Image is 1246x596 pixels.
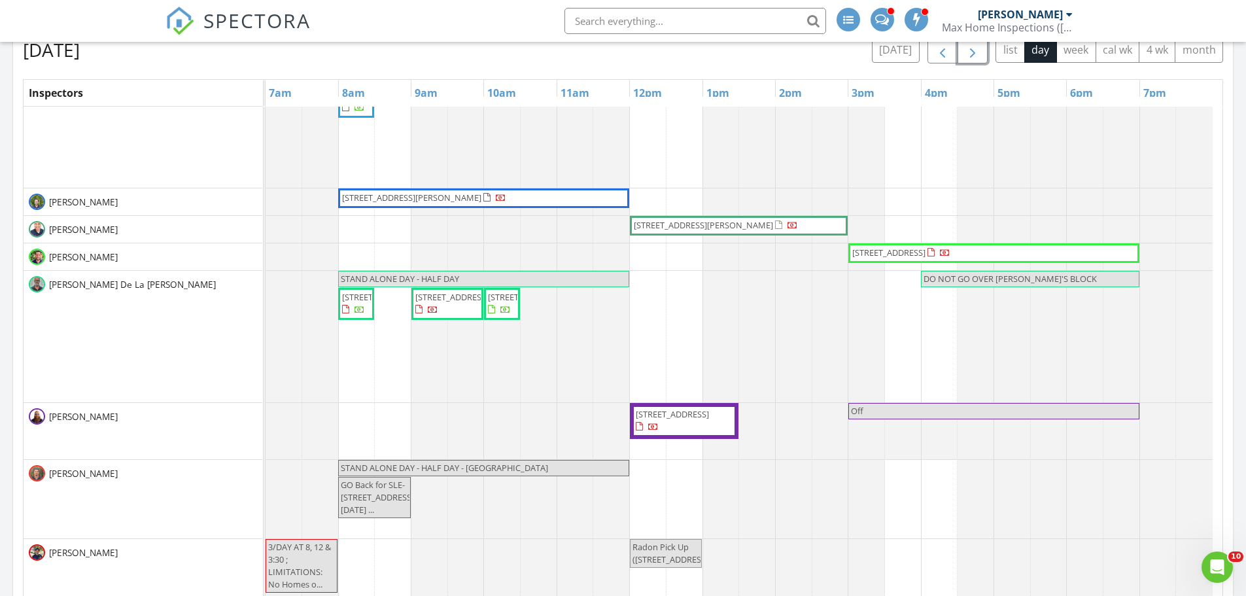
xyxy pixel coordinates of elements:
span: [STREET_ADDRESS][PERSON_NAME] [342,192,481,203]
span: [PERSON_NAME] [46,467,120,480]
span: [STREET_ADDRESS] [636,408,709,420]
button: week [1056,37,1096,63]
a: 7am [266,82,295,103]
img: 20240517_115644.jpg [29,465,45,482]
a: 4pm [922,82,951,103]
button: Previous day [927,37,958,63]
a: 7pm [1140,82,1169,103]
button: 4 wk [1139,37,1175,63]
button: month [1175,37,1223,63]
span: STAND ALONE DAY - HALF DAY - [GEOGRAPHIC_DATA] [341,462,548,474]
button: [DATE] [872,37,920,63]
a: 11am [557,82,593,103]
img: alejandrollarena.jpg [29,194,45,210]
img: 20250307_102244_1.jpg [29,544,45,561]
span: [STREET_ADDRESS][PERSON_NAME] [634,219,773,231]
a: 9am [411,82,441,103]
span: [STREET_ADDRESS] [342,291,415,303]
div: [PERSON_NAME] [978,8,1063,21]
iframe: Intercom live chat [1202,552,1233,583]
a: 5pm [994,82,1024,103]
span: Inspectors [29,86,83,100]
span: [STREET_ADDRESS] [852,247,926,258]
img: img_0254min.jpg [29,408,45,425]
img: 20230703_153618min_1.jpg [29,221,45,237]
img: 20230630_181745min.jpg [29,276,45,292]
span: SPECTORA [203,7,311,34]
span: 10 [1228,552,1243,562]
h2: [DATE] [23,37,80,63]
button: day [1024,37,1057,63]
a: SPECTORA [165,18,311,45]
span: Radon Pick Up ([STREET_ADDRESS]) [632,541,711,565]
a: 8am [339,82,368,103]
img: screenshot_20240521_135947.png [29,249,45,265]
span: [PERSON_NAME] De La [PERSON_NAME] [46,278,218,291]
a: 3pm [848,82,878,103]
span: [PERSON_NAME] [46,251,120,264]
span: GO Back for SLE-[STREET_ADDRESS][DATE] ... [341,479,414,516]
span: [STREET_ADDRESS] [488,291,561,303]
input: Search everything... [564,8,826,34]
span: [PERSON_NAME] [46,223,120,236]
span: [PERSON_NAME] [46,410,120,423]
span: STAND ALONE DAY - HALF DAY [341,273,459,285]
a: 2pm [776,82,805,103]
span: [PERSON_NAME] [46,196,120,209]
button: list [995,37,1025,63]
button: Next day [958,37,988,63]
span: DO NOT GO OVER [PERSON_NAME]'S BLOCK [924,273,1097,285]
button: cal wk [1096,37,1140,63]
a: 1pm [703,82,733,103]
span: [PERSON_NAME] [46,546,120,559]
div: Max Home Inspections (Tri County) [942,21,1073,34]
span: Off [851,405,863,417]
img: The Best Home Inspection Software - Spectora [165,7,194,35]
a: 12pm [630,82,665,103]
span: 3/DAY AT 8, 12 & 3:30 ; LIMITATIONS: No Homes o... [268,541,331,591]
span: [STREET_ADDRESS] [415,291,489,303]
a: 6pm [1067,82,1096,103]
a: 10am [484,82,519,103]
